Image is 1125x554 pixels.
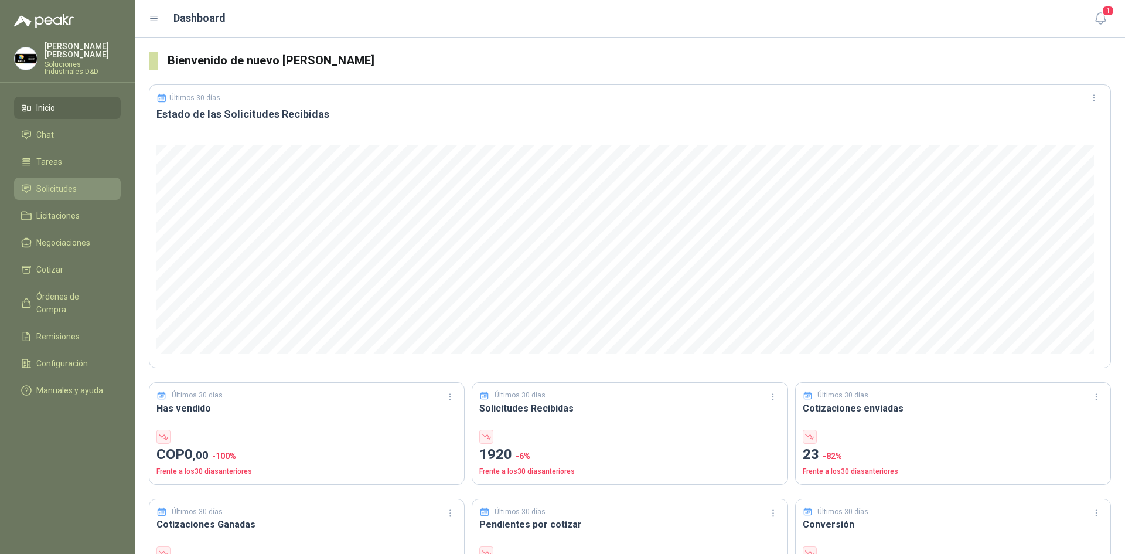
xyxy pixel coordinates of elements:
[14,124,121,146] a: Chat
[172,507,223,518] p: Últimos 30 días
[36,263,63,276] span: Cotizar
[14,286,121,321] a: Órdenes de Compra
[169,94,220,102] p: Últimos 30 días
[156,401,457,416] h3: Has vendido
[45,61,121,75] p: Soluciones Industriales D&D
[36,128,54,141] span: Chat
[495,507,546,518] p: Últimos 30 días
[36,384,103,397] span: Manuales y ayuda
[14,325,121,348] a: Remisiones
[516,451,530,461] span: -6 %
[803,401,1103,416] h3: Cotizaciones enviadas
[173,10,226,26] h1: Dashboard
[14,97,121,119] a: Inicio
[156,444,457,466] p: COP
[1102,5,1114,16] span: 1
[36,155,62,168] span: Tareas
[156,107,1103,121] h3: Estado de las Solicitudes Recibidas
[172,390,223,401] p: Últimos 30 días
[14,151,121,173] a: Tareas
[14,259,121,281] a: Cotizar
[14,232,121,254] a: Negociaciones
[479,466,780,477] p: Frente a los 30 días anteriores
[479,401,780,416] h3: Solicitudes Recibidas
[495,390,546,401] p: Últimos 30 días
[185,446,209,463] span: 0
[36,330,80,343] span: Remisiones
[1090,8,1111,29] button: 1
[479,444,780,466] p: 1920
[36,101,55,114] span: Inicio
[156,517,457,532] h3: Cotizaciones Ganadas
[817,390,868,401] p: Últimos 30 días
[817,507,868,518] p: Últimos 30 días
[823,451,842,461] span: -82 %
[14,178,121,200] a: Solicitudes
[14,205,121,227] a: Licitaciones
[803,466,1103,477] p: Frente a los 30 días anteriores
[45,42,121,59] p: [PERSON_NAME] [PERSON_NAME]
[803,444,1103,466] p: 23
[36,290,110,316] span: Órdenes de Compra
[36,182,77,195] span: Solicitudes
[803,517,1103,532] h3: Conversión
[14,379,121,402] a: Manuales y ayuda
[193,448,209,462] span: ,00
[36,236,90,249] span: Negociaciones
[479,517,780,532] h3: Pendientes por cotizar
[14,352,121,375] a: Configuración
[36,209,80,222] span: Licitaciones
[212,451,236,461] span: -100 %
[15,47,37,70] img: Company Logo
[14,14,74,28] img: Logo peakr
[156,466,457,477] p: Frente a los 30 días anteriores
[168,52,1111,70] h3: Bienvenido de nuevo [PERSON_NAME]
[36,357,88,370] span: Configuración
